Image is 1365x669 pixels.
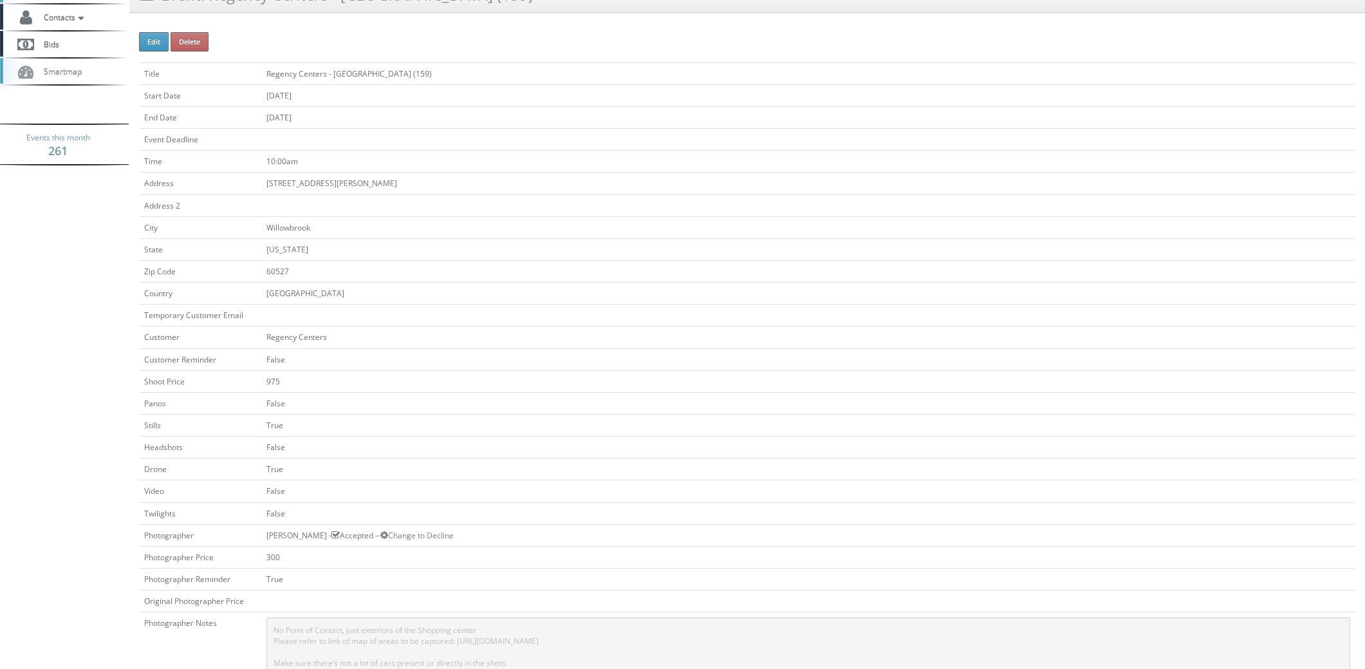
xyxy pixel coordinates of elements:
td: Address 2 [139,194,261,216]
td: 10:00am [261,151,1355,173]
td: Photographer [139,524,261,546]
td: False [261,437,1355,458]
td: Panos [139,392,261,414]
td: [PERSON_NAME] - Accepted -- [261,524,1355,546]
td: Event Deadline [139,129,261,151]
td: State [139,238,261,260]
span: Bids [37,39,59,50]
td: Country [139,283,261,305]
td: Regency Centers [261,326,1355,348]
a: Change to Decline [380,530,454,541]
span: Smartmap [37,66,82,77]
td: Shoot Price [139,370,261,392]
td: True [261,568,1355,590]
td: Video [139,480,261,502]
td: Stills [139,414,261,436]
td: [GEOGRAPHIC_DATA] [261,283,1355,305]
td: Customer [139,326,261,348]
td: Photographer Price [139,546,261,568]
td: False [261,392,1355,414]
td: Start Date [139,84,261,106]
td: Photographer Reminder [139,568,261,590]
td: True [261,458,1355,480]
td: Willowbrook [261,216,1355,238]
td: Address [139,173,261,194]
td: Twilights [139,502,261,524]
td: Drone [139,458,261,480]
td: 975 [261,370,1355,392]
td: Customer Reminder [139,348,261,370]
td: False [261,348,1355,370]
button: Delete [171,32,209,52]
td: City [139,216,261,238]
button: Edit [139,32,169,52]
td: 60527 [261,260,1355,282]
strong: 261 [48,143,68,158]
td: Original Photographer Price [139,590,261,612]
td: Title [139,62,261,84]
span: Contacts [37,12,87,23]
td: [US_STATE] [261,238,1355,260]
td: Zip Code [139,260,261,282]
td: End Date [139,106,261,128]
td: Regency Centers - [GEOGRAPHIC_DATA] (159) [261,62,1355,84]
td: Time [139,151,261,173]
td: False [261,502,1355,524]
span: Events this month [26,131,90,144]
td: 300 [261,546,1355,568]
td: False [261,480,1355,502]
td: [DATE] [261,106,1355,128]
td: True [261,414,1355,436]
td: Temporary Customer Email [139,305,261,326]
td: Headshots [139,437,261,458]
td: [STREET_ADDRESS][PERSON_NAME] [261,173,1355,194]
td: [DATE] [261,84,1355,106]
